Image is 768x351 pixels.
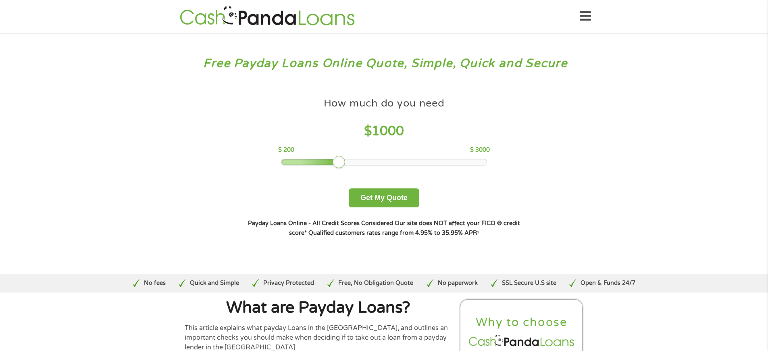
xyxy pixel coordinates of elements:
p: No paperwork [438,279,478,288]
h4: How much do you need [324,97,445,110]
span: 1000 [372,123,404,139]
strong: Payday Loans Online - All Credit Scores Considered [248,220,393,227]
p: Free, No Obligation Quote [338,279,413,288]
p: Open & Funds 24/7 [581,279,635,288]
p: Quick and Simple [190,279,239,288]
p: $ 200 [278,146,294,155]
p: SSL Secure U.S site [502,279,556,288]
p: No fees [144,279,166,288]
strong: Our site does NOT affect your FICO ® credit score* [289,220,520,236]
h1: What are Payday Loans? [185,300,452,316]
p: $ 3000 [470,146,490,155]
h4: $ [278,123,490,140]
h2: Why to choose [467,315,576,330]
strong: Qualified customers rates range from 4.95% to 35.95% APR¹ [308,230,479,236]
button: Get My Quote [349,188,419,207]
img: GetLoanNow Logo [177,5,357,28]
p: Privacy Protected [263,279,314,288]
h3: Free Payday Loans Online Quote, Simple, Quick and Secure [23,56,745,71]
